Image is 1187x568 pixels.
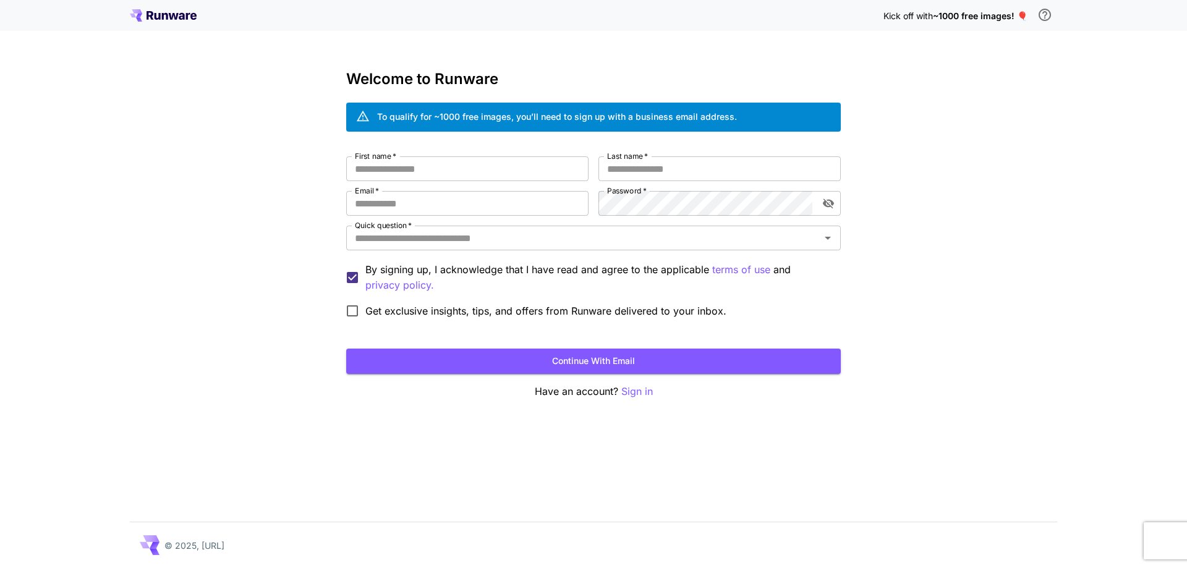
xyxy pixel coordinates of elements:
[355,151,396,161] label: First name
[607,151,648,161] label: Last name
[365,278,434,293] p: privacy policy.
[712,262,770,278] p: terms of use
[365,278,434,293] button: By signing up, I acknowledge that I have read and agree to the applicable terms of use and
[607,185,647,196] label: Password
[346,70,841,88] h3: Welcome to Runware
[819,229,836,247] button: Open
[712,262,770,278] button: By signing up, I acknowledge that I have read and agree to the applicable and privacy policy.
[933,11,1027,21] span: ~1000 free images! 🎈
[365,303,726,318] span: Get exclusive insights, tips, and offers from Runware delivered to your inbox.
[346,349,841,374] button: Continue with email
[817,192,840,214] button: toggle password visibility
[164,539,224,552] p: © 2025, [URL]
[1032,2,1057,27] button: In order to qualify for free credit, you need to sign up with a business email address and click ...
[346,384,841,399] p: Have an account?
[621,384,653,399] button: Sign in
[355,220,412,231] label: Quick question
[365,262,831,293] p: By signing up, I acknowledge that I have read and agree to the applicable and
[355,185,379,196] label: Email
[883,11,933,21] span: Kick off with
[377,110,737,123] div: To qualify for ~1000 free images, you’ll need to sign up with a business email address.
